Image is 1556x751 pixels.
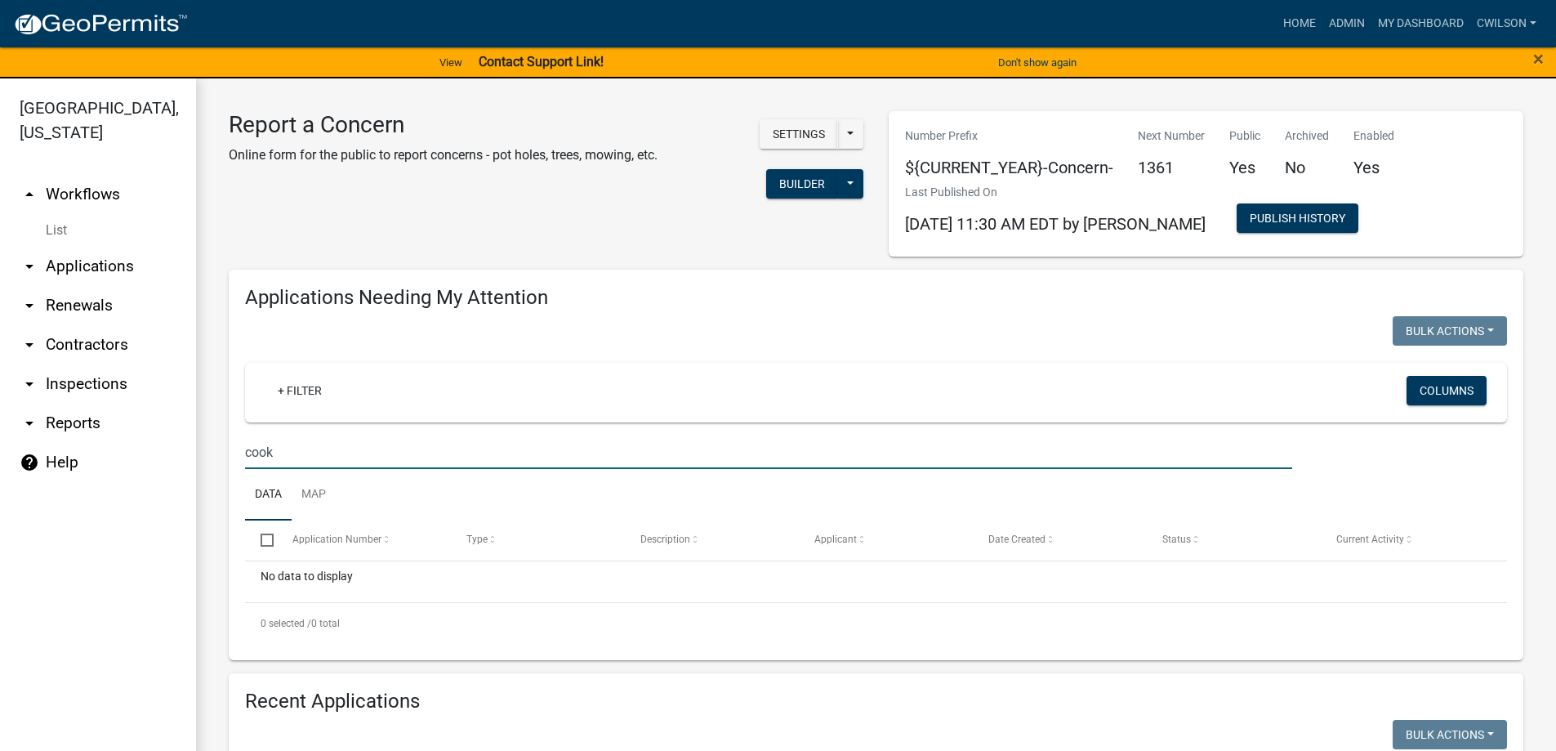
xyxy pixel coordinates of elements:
input: Search for applications [245,436,1292,469]
datatable-header-cell: Date Created [973,521,1147,560]
p: Next Number [1138,127,1205,145]
h5: 1361 [1138,158,1205,177]
button: Bulk Actions [1393,720,1507,749]
i: arrow_drop_up [20,185,39,204]
span: [DATE] 11:30 AM EDT by [PERSON_NAME] [905,214,1206,234]
button: Builder [766,169,838,199]
i: arrow_drop_down [20,374,39,394]
span: Current Activity [1336,534,1404,545]
p: Archived [1285,127,1329,145]
datatable-header-cell: Type [450,521,624,560]
h4: Recent Applications [245,690,1507,713]
h5: ${CURRENT_YEAR}-Concern- [905,158,1113,177]
i: arrow_drop_down [20,413,39,433]
h5: No [1285,158,1329,177]
p: Enabled [1353,127,1394,145]
h5: Yes [1353,158,1394,177]
i: help [20,453,39,472]
div: No data to display [245,561,1507,602]
h3: Report a Concern [229,111,658,139]
datatable-header-cell: Select [245,521,276,560]
a: My Dashboard [1371,8,1470,39]
datatable-header-cell: Current Activity [1321,521,1495,560]
datatable-header-cell: Description [625,521,799,560]
datatable-header-cell: Applicant [799,521,973,560]
strong: Contact Support Link! [479,54,604,69]
span: Application Number [292,534,381,545]
a: Map [292,469,336,521]
p: Public [1229,127,1260,145]
a: View [433,49,469,76]
div: 0 total [245,603,1507,644]
button: Columns [1407,376,1487,405]
button: Don't show again [992,49,1083,76]
button: Publish History [1237,203,1358,233]
datatable-header-cell: Application Number [276,521,450,560]
span: Status [1162,534,1191,545]
span: Applicant [814,534,857,545]
p: Last Published On [905,184,1206,201]
h5: Yes [1229,158,1260,177]
span: 0 selected / [261,618,311,629]
span: Date Created [988,534,1046,545]
span: × [1533,47,1544,70]
a: + Filter [265,376,335,405]
a: Home [1277,8,1322,39]
span: Type [466,534,488,545]
button: Close [1533,49,1544,69]
a: cwilson [1470,8,1543,39]
p: Number Prefix [905,127,1113,145]
wm-modal-confirm: Workflow Publish History [1237,212,1358,226]
button: Bulk Actions [1393,316,1507,346]
h4: Applications Needing My Attention [245,286,1507,310]
button: Settings [760,119,838,149]
i: arrow_drop_down [20,296,39,315]
a: Data [245,469,292,521]
a: Admin [1322,8,1371,39]
p: Online form for the public to report concerns - pot holes, trees, mowing, etc. [229,145,658,165]
i: arrow_drop_down [20,335,39,355]
i: arrow_drop_down [20,257,39,276]
datatable-header-cell: Status [1147,521,1321,560]
span: Description [640,534,690,545]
